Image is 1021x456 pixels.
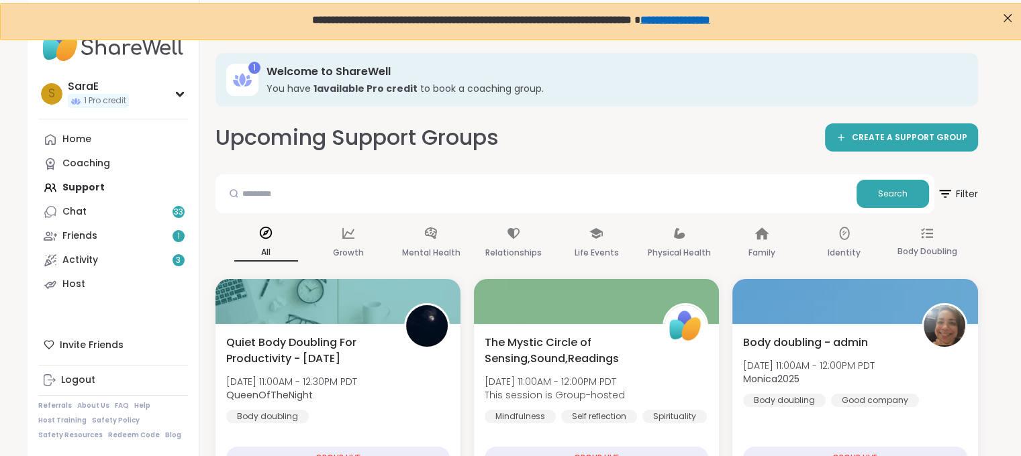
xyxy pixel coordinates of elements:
[485,375,625,388] span: [DATE] 11:00AM - 12:00PM PDT
[38,416,87,425] a: Host Training
[68,79,129,94] div: SaraE
[828,245,861,261] p: Identity
[831,394,919,407] div: Good company
[38,333,188,357] div: Invite Friends
[561,410,637,423] div: Self reflection
[38,152,188,176] a: Coaching
[38,431,103,440] a: Safety Resources
[62,133,91,146] div: Home
[852,132,967,144] span: CREATE A SUPPORT GROUP
[743,359,875,372] span: [DATE] 11:00AM - 12:00PM PDT
[266,82,959,95] h3: You have to book a coaching group.
[165,431,181,440] a: Blog
[62,253,98,267] div: Activity
[743,335,868,351] span: Body doubling - admin
[485,335,648,367] span: The Mystic Circle of Sensing,Sound,Readings
[248,62,260,74] div: 1
[84,95,126,107] span: 1 Pro credit
[38,224,188,248] a: Friends1
[743,394,826,407] div: Body doubling
[48,85,55,103] span: S
[406,305,448,347] img: QueenOfTheNight
[485,410,556,423] div: Mindfulness
[38,21,188,68] img: ShareWell Nav Logo
[176,255,181,266] span: 3
[134,401,150,410] a: Help
[38,272,188,296] a: Host
[998,5,1016,23] div: Close Step
[226,335,389,367] span: Quiet Body Doubling For Productivity - [DATE]
[62,229,97,243] div: Friends
[226,375,357,388] span: [DATE] 11:00AM - 12:30PM PDT
[226,388,313,402] b: QueenOfTheNight
[574,245,618,261] p: Life Events
[665,305,706,347] img: ShareWell
[897,243,957,260] p: Body Doubling
[857,180,929,208] button: Search
[333,245,364,261] p: Growth
[937,178,978,210] span: Filter
[62,278,85,291] div: Host
[38,401,72,410] a: Referrals
[485,388,625,402] span: This session is Group-hosted
[234,244,298,262] p: All
[38,248,188,272] a: Activity3
[77,401,109,410] a: About Us
[226,410,309,423] div: Body doubling
[215,123,499,153] h2: Upcoming Support Groups
[313,82,418,95] b: 1 available Pro credit
[38,200,188,224] a: Chat33
[108,431,160,440] a: Redeem Code
[266,64,959,79] h3: Welcome to ShareWell
[648,245,711,261] p: Physical Health
[62,205,87,219] div: Chat
[61,374,95,387] div: Logout
[924,305,965,347] img: Monica2025
[485,245,542,261] p: Relationships
[743,372,799,386] b: Monica2025
[92,416,140,425] a: Safety Policy
[748,245,775,261] p: Family
[174,207,183,218] span: 33
[937,174,978,213] button: Filter
[878,188,908,200] span: Search
[402,245,460,261] p: Mental Health
[38,127,188,152] a: Home
[642,410,707,423] div: Spirituality
[38,368,188,392] a: Logout
[177,231,180,242] span: 1
[115,401,129,410] a: FAQ
[825,123,978,152] a: CREATE A SUPPORT GROUP
[62,157,110,170] div: Coaching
